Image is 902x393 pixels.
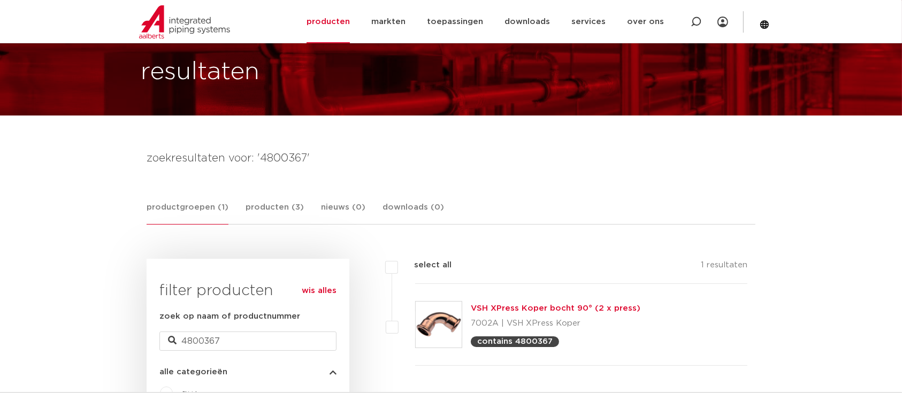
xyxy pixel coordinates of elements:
[321,201,365,224] a: nieuws (0)
[477,337,553,345] p: contains 4800367
[701,259,747,275] p: 1 resultaten
[159,368,227,376] span: alle categorieën
[398,259,452,272] label: select all
[302,284,337,297] a: wis alles
[147,201,228,225] a: productgroepen (1)
[159,368,337,376] button: alle categorieën
[159,280,337,302] h3: filter producten
[383,201,444,224] a: downloads (0)
[246,201,304,224] a: producten (3)
[471,315,640,332] p: 7002A | VSH XPress Koper
[147,150,755,167] h4: zoekresultaten voor: '4800367'
[141,55,259,89] h1: resultaten
[416,302,462,348] img: Thumbnail for VSH XPress Koper bocht 90° (2 x press)
[159,310,300,323] label: zoek op naam of productnummer
[471,304,640,312] a: VSH XPress Koper bocht 90° (2 x press)
[159,332,337,351] input: zoeken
